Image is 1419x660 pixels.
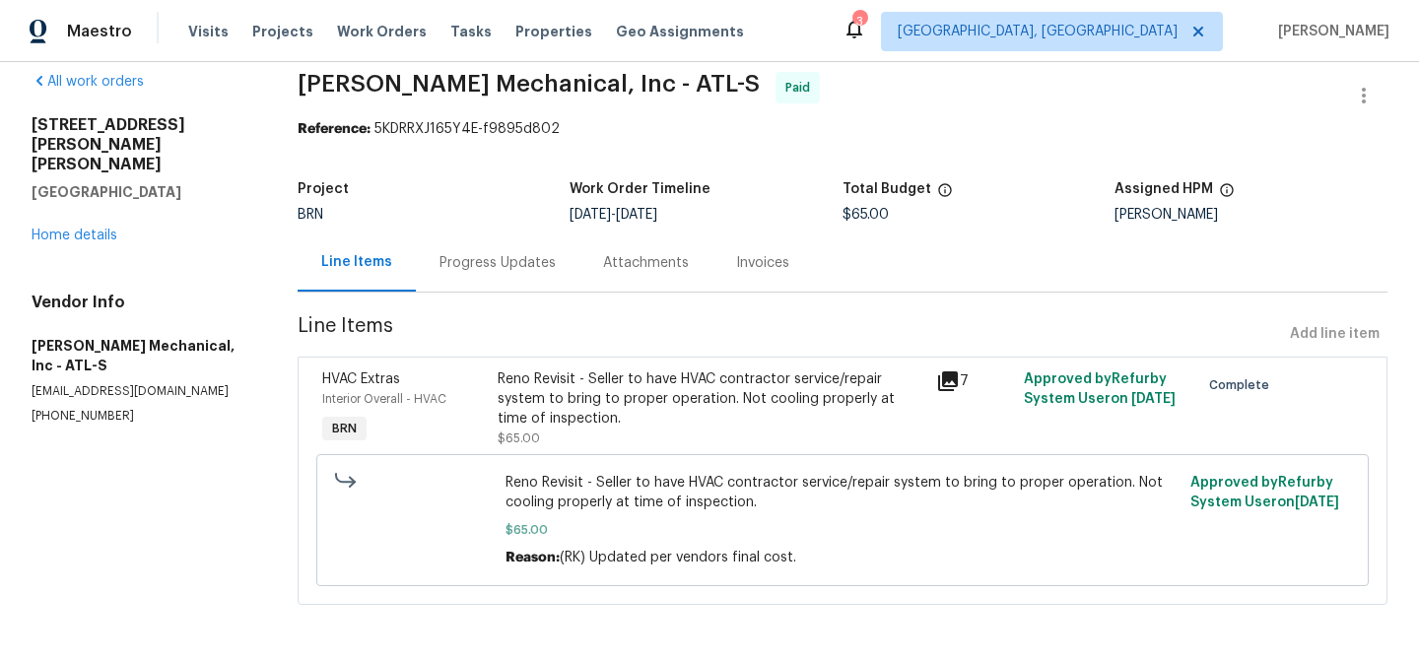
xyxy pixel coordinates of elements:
[188,22,229,41] span: Visits
[570,182,710,196] h5: Work Order Timeline
[32,336,250,375] h5: [PERSON_NAME] Mechanical, Inc - ATL-S
[852,12,866,32] div: 3
[252,22,313,41] span: Projects
[506,551,560,564] span: Reason:
[1270,22,1389,41] span: [PERSON_NAME]
[32,75,144,89] a: All work orders
[785,78,818,98] span: Paid
[570,208,657,222] span: -
[498,432,540,444] span: $65.00
[843,208,889,222] span: $65.00
[298,182,349,196] h5: Project
[1115,182,1213,196] h5: Assigned HPM
[439,253,556,273] div: Progress Updates
[337,22,427,41] span: Work Orders
[603,253,689,273] div: Attachments
[298,72,760,96] span: [PERSON_NAME] Mechanical, Inc - ATL-S
[1190,476,1339,509] span: Approved by Refurby System User on
[298,122,371,136] b: Reference:
[1219,182,1235,208] span: The hpm assigned to this work order.
[322,372,400,386] span: HVAC Extras
[298,316,1282,353] span: Line Items
[32,383,250,400] p: [EMAIL_ADDRESS][DOMAIN_NAME]
[506,473,1179,512] span: Reno Revisit - Seller to have HVAC contractor service/repair system to bring to proper operation....
[616,22,744,41] span: Geo Assignments
[498,369,924,429] div: Reno Revisit - Seller to have HVAC contractor service/repair system to bring to proper operation....
[560,551,796,564] span: (RK) Updated per vendors final cost.
[1295,495,1339,509] span: [DATE]
[616,208,657,222] span: [DATE]
[32,182,250,202] h5: [GEOGRAPHIC_DATA]
[67,22,132,41] span: Maestro
[570,208,611,222] span: [DATE]
[32,408,250,425] p: [PHONE_NUMBER]
[450,25,492,38] span: Tasks
[321,252,392,272] div: Line Items
[298,119,1387,139] div: 5KDRRXJ165Y4E-f9895d802
[32,293,250,312] h4: Vendor Info
[515,22,592,41] span: Properties
[936,369,1012,393] div: 7
[1131,392,1176,406] span: [DATE]
[324,419,365,438] span: BRN
[736,253,789,273] div: Invoices
[843,182,931,196] h5: Total Budget
[898,22,1178,41] span: [GEOGRAPHIC_DATA], [GEOGRAPHIC_DATA]
[32,229,117,242] a: Home details
[32,115,250,174] h2: [STREET_ADDRESS][PERSON_NAME][PERSON_NAME]
[937,182,953,208] span: The total cost of line items that have been proposed by Opendoor. This sum includes line items th...
[322,393,446,405] span: Interior Overall - HVAC
[1024,372,1176,406] span: Approved by Refurby System User on
[1115,208,1387,222] div: [PERSON_NAME]
[506,520,1179,540] span: $65.00
[298,208,323,222] span: BRN
[1209,375,1277,395] span: Complete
